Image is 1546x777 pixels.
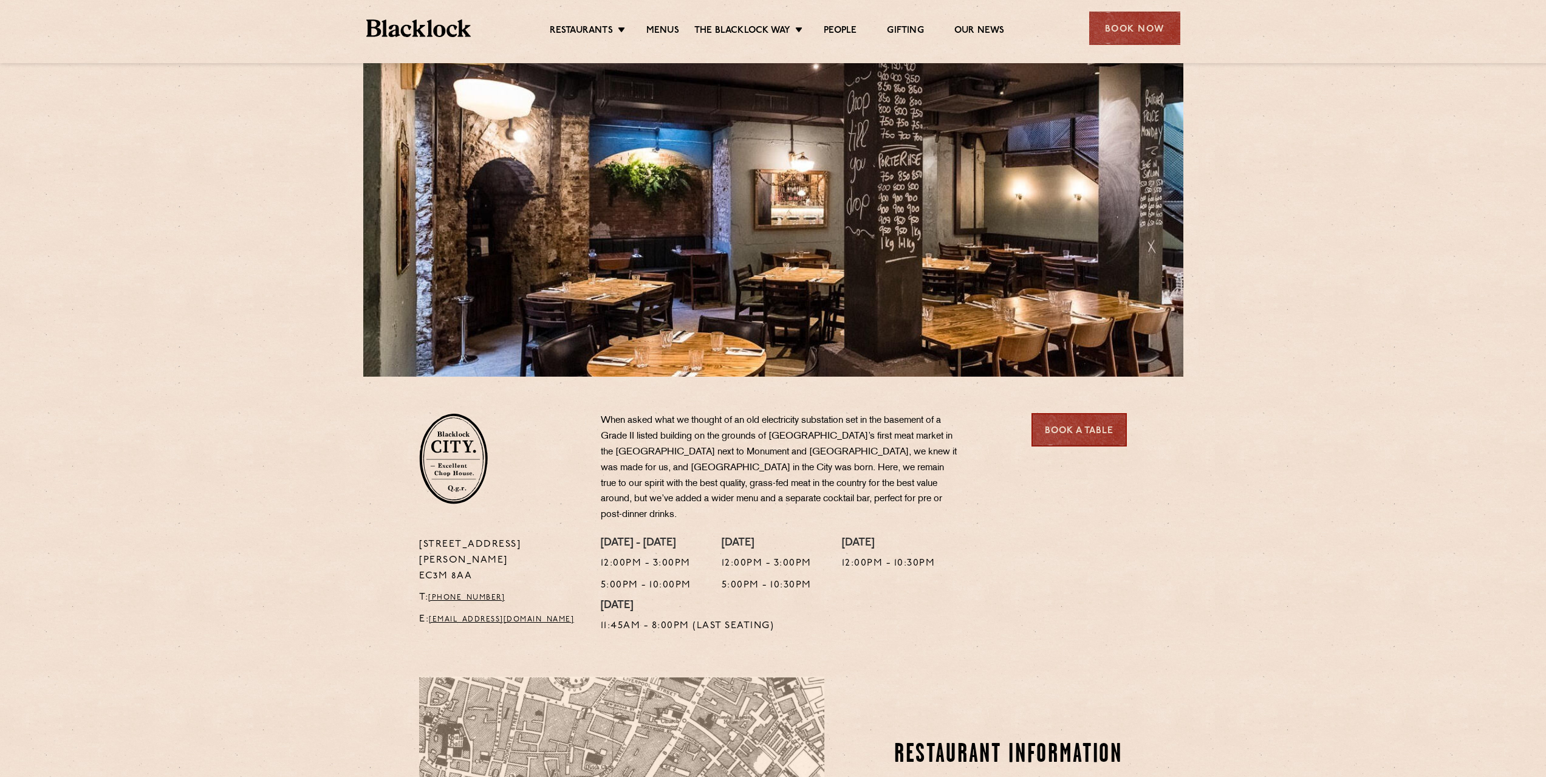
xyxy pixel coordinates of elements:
[722,537,812,550] h4: [DATE]
[722,556,812,572] p: 12:00pm - 3:00pm
[954,25,1005,38] a: Our News
[419,612,583,628] p: E:
[887,25,923,38] a: Gifting
[824,25,857,38] a: People
[601,600,775,613] h4: [DATE]
[1031,413,1127,447] a: Book a Table
[842,556,935,572] p: 12:00pm - 10:30pm
[722,578,812,594] p: 5:00pm - 10:30pm
[842,537,935,550] h4: [DATE]
[419,537,583,584] p: [STREET_ADDRESS][PERSON_NAME] EC3M 8AA
[601,537,691,550] h4: [DATE] - [DATE]
[601,578,691,594] p: 5:00pm - 10:00pm
[1089,12,1180,45] div: Book Now
[646,25,679,38] a: Menus
[601,618,775,634] p: 11:45am - 8:00pm (Last Seating)
[429,616,574,623] a: [EMAIL_ADDRESS][DOMAIN_NAME]
[601,413,959,523] p: When asked what we thought of an old electricity substation set in the basement of a Grade II lis...
[419,413,488,504] img: City-stamp-default.svg
[694,25,790,38] a: The Blacklock Way
[366,19,471,37] img: BL_Textured_Logo-footer-cropped.svg
[419,590,583,606] p: T:
[428,594,505,601] a: [PHONE_NUMBER]
[601,556,691,572] p: 12:00pm - 3:00pm
[894,740,1127,770] h2: Restaurant Information
[550,25,613,38] a: Restaurants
